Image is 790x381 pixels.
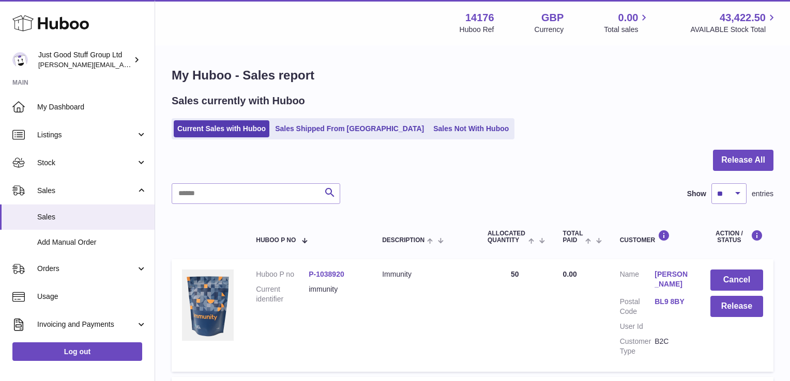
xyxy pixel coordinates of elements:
dt: Customer Type [620,337,655,356]
a: BL9 8BY [655,297,690,307]
span: Stock [37,158,136,168]
span: 43,422.50 [720,11,766,25]
a: Log out [12,342,142,361]
a: Sales Not With Huboo [430,120,512,137]
img: gordon@justgoodstuff.com [12,52,28,68]
span: entries [752,189,773,199]
td: 50 [477,259,553,371]
a: [PERSON_NAME] [655,269,690,289]
div: Huboo Ref [460,25,494,35]
button: Release [710,296,763,317]
span: Huboo P no [256,237,296,244]
div: Immunity [382,269,467,279]
button: Cancel [710,269,763,291]
span: Invoicing and Payments [37,320,136,329]
dt: Huboo P no [256,269,309,279]
div: Customer [620,230,690,244]
label: Show [687,189,706,199]
span: Listings [37,130,136,140]
dt: Postal Code [620,297,655,316]
span: Total paid [563,230,583,244]
a: P-1038920 [309,270,344,278]
dt: Current identifier [256,284,309,304]
strong: GBP [541,11,564,25]
dd: immunity [309,284,361,304]
a: 43,422.50 AVAILABLE Stock Total [690,11,778,35]
img: immunity_images04.jpg [182,269,234,341]
a: Current Sales with Huboo [174,120,269,137]
div: Currency [535,25,564,35]
span: ALLOCATED Quantity [488,230,526,244]
dt: User Id [620,322,655,331]
button: Release All [713,150,773,171]
span: [PERSON_NAME][EMAIL_ADDRESS][DOMAIN_NAME] [38,60,207,69]
span: AVAILABLE Stock Total [690,25,778,35]
a: 0.00 Total sales [604,11,650,35]
div: Just Good Stuff Group Ltd [38,50,131,70]
span: My Dashboard [37,102,147,112]
span: Sales [37,186,136,196]
div: Action / Status [710,230,763,244]
h1: My Huboo - Sales report [172,67,773,84]
span: Description [382,237,424,244]
span: Orders [37,264,136,274]
span: 0.00 [618,11,639,25]
h2: Sales currently with Huboo [172,94,305,108]
dd: B2C [655,337,690,356]
dt: Name [620,269,655,292]
a: Sales Shipped From [GEOGRAPHIC_DATA] [271,120,428,137]
span: Add Manual Order [37,237,147,247]
span: Sales [37,212,147,222]
span: Total sales [604,25,650,35]
span: 0.00 [563,270,577,278]
strong: 14176 [465,11,494,25]
span: Usage [37,292,147,301]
